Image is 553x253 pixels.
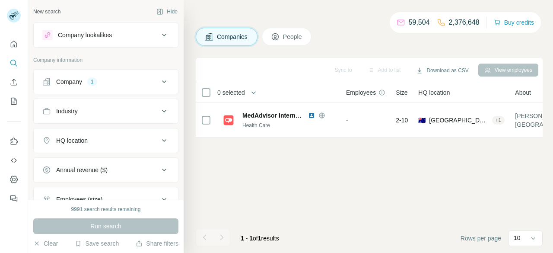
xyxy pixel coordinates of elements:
[56,107,78,115] div: Industry
[242,122,336,129] div: Health Care
[33,239,58,248] button: Clear
[7,74,21,90] button: Enrich CSV
[241,235,279,242] span: results
[429,116,488,125] span: [GEOGRAPHIC_DATA], [GEOGRAPHIC_DATA]
[258,235,261,242] span: 1
[396,116,408,125] span: 2-10
[34,71,178,92] button: Company1
[87,78,97,86] div: 1
[409,17,430,28] p: 59,504
[461,234,501,243] span: Rows per page
[7,172,21,187] button: Dashboard
[449,17,480,28] p: 2,376,648
[217,32,248,41] span: Companies
[346,117,348,124] span: -
[515,88,531,97] span: About
[253,235,258,242] span: of
[346,88,376,97] span: Employees
[7,55,21,71] button: Search
[56,166,108,174] div: Annual revenue ($)
[56,195,102,204] div: Employees (size)
[7,153,21,168] button: Use Surfe API
[34,130,178,151] button: HQ location
[58,31,112,39] div: Company lookalikes
[75,239,119,248] button: Save search
[514,234,521,242] p: 10
[7,36,21,52] button: Quick start
[150,5,184,18] button: Hide
[56,136,88,145] div: HQ location
[7,191,21,206] button: Feedback
[308,112,315,119] img: LinkedIn logo
[34,160,178,180] button: Annual revenue ($)
[283,32,303,41] span: People
[136,239,178,248] button: Share filters
[217,88,245,97] span: 0 selected
[492,116,505,124] div: + 1
[34,25,178,45] button: Company lookalikes
[396,88,407,97] span: Size
[196,10,543,22] h4: Search
[241,235,253,242] span: 1 - 1
[222,113,235,127] img: Logo of MedAdvisor International
[34,101,178,122] button: Industry
[34,189,178,210] button: Employees (size)
[56,77,82,86] div: Company
[494,16,534,29] button: Buy credits
[418,116,426,125] span: 🇦🇺
[418,88,450,97] span: HQ location
[7,93,21,109] button: My lists
[33,56,178,64] p: Company information
[71,205,141,213] div: 9991 search results remaining
[33,8,60,16] div: New search
[242,112,315,119] span: MedAdvisor International
[410,64,474,77] button: Download as CSV
[7,134,21,149] button: Use Surfe on LinkedIn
